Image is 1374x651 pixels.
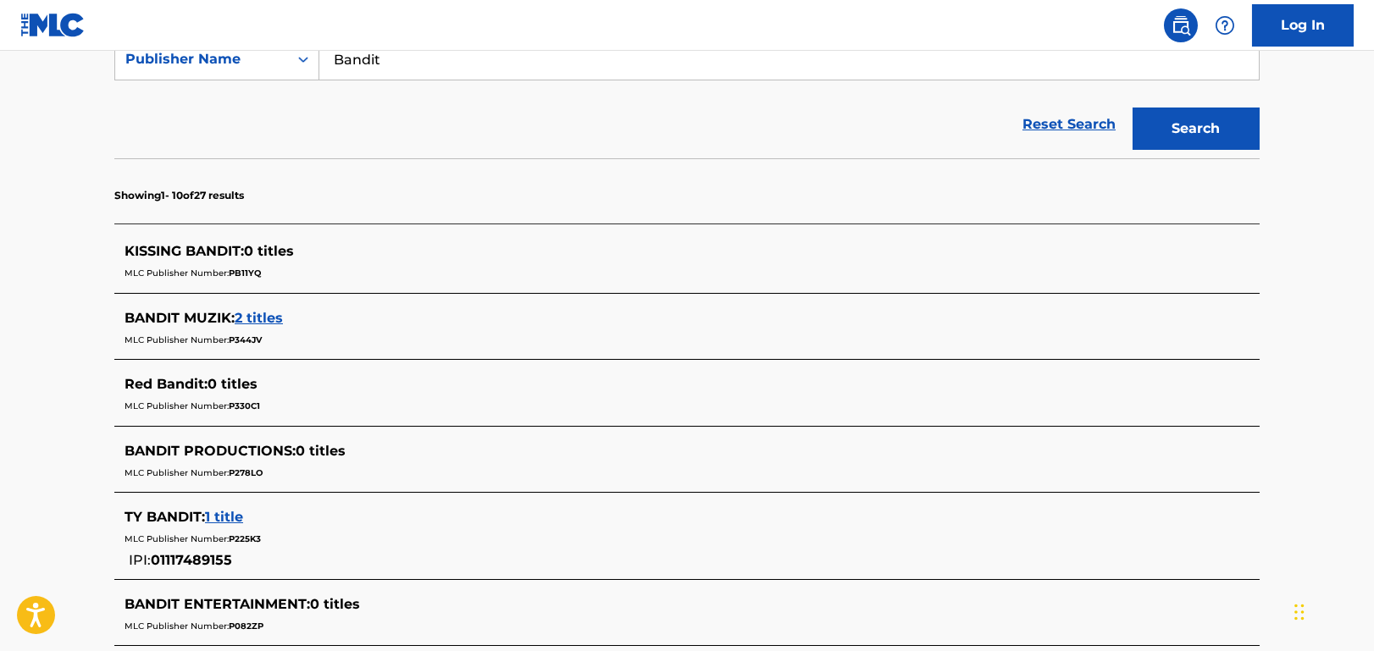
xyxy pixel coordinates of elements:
[1171,15,1191,36] img: search
[1252,4,1354,47] a: Log In
[244,243,294,259] span: 0 titles
[1164,8,1198,42] a: Public Search
[229,533,261,544] span: P225K3
[1215,15,1235,36] img: help
[1289,570,1374,651] iframe: Chat Widget
[235,310,283,326] span: 2 titles
[125,467,229,478] span: MLC Publisher Number:
[229,268,261,279] span: PB11YQ
[129,552,151,568] span: IPI:
[125,268,229,279] span: MLC Publisher Number:
[125,334,229,345] span: MLC Publisher Number:
[125,596,310,612] span: BANDIT ENTERTAINMENT :
[296,443,346,459] span: 0 titles
[125,509,205,525] span: TY BANDIT :
[1133,108,1260,150] button: Search
[208,376,258,392] span: 0 titles
[151,552,232,568] span: 01117489155
[229,621,263,632] span: P082ZP
[1014,106,1124,143] a: Reset Search
[125,310,235,326] span: BANDIT MUZIK :
[125,376,208,392] span: Red Bandit :
[229,334,262,345] span: P344JV
[125,243,244,259] span: KISSING BANDIT :
[229,400,260,411] span: P330C1
[1294,587,1305,637] div: Drag
[205,509,243,525] span: 1 title
[1208,8,1242,42] div: Help
[114,38,1260,158] form: Search Form
[125,533,229,544] span: MLC Publisher Number:
[310,596,360,612] span: 0 titles
[125,443,296,459] span: BANDIT PRODUCTIONS :
[229,467,263,478] span: P278LO
[20,13,86,37] img: MLC Logo
[125,49,278,69] div: Publisher Name
[125,621,229,632] span: MLC Publisher Number:
[125,400,229,411] span: MLC Publisher Number:
[114,188,244,203] p: Showing 1 - 10 of 27 results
